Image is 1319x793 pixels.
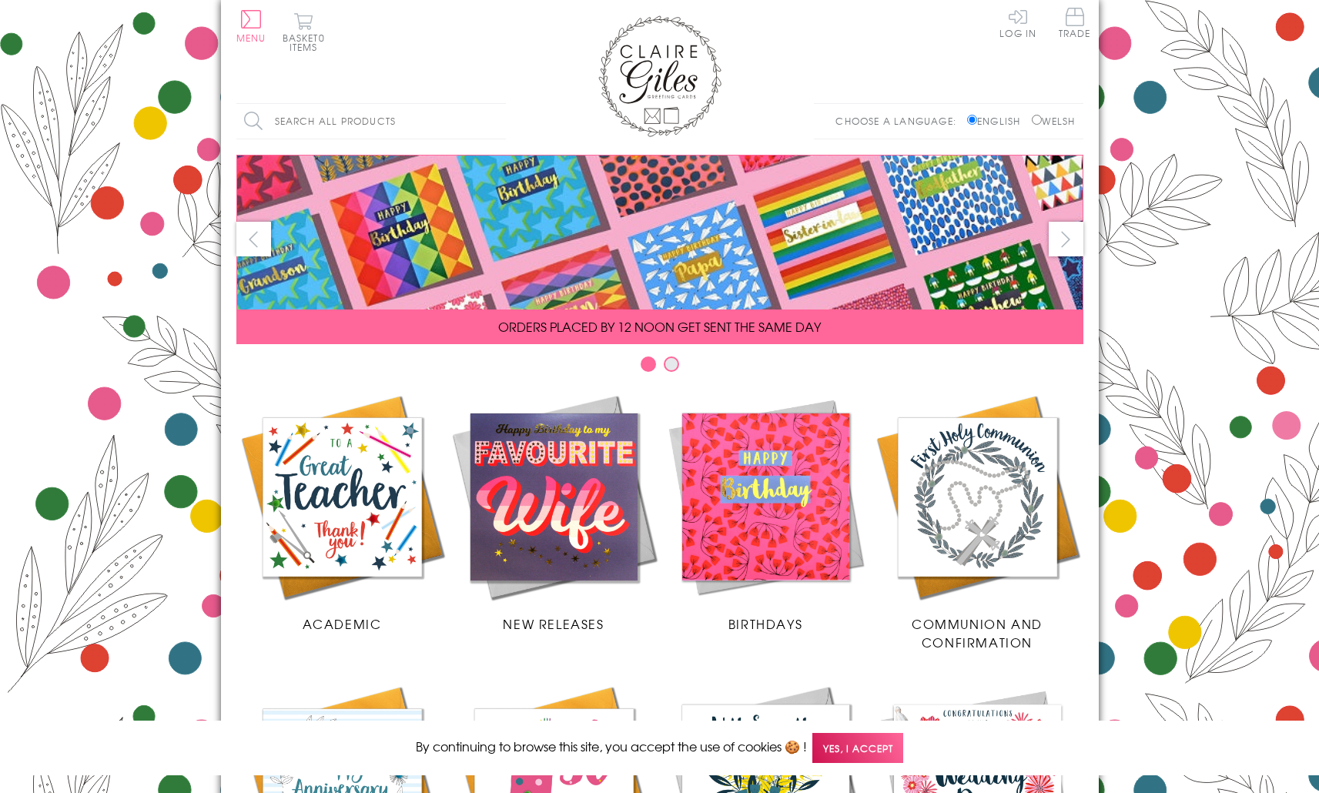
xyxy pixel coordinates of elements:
[967,115,977,125] input: English
[835,114,964,128] p: Choose a language:
[236,10,266,42] button: Menu
[236,222,271,256] button: prev
[498,317,821,336] span: ORDERS PLACED BY 12 NOON GET SENT THE SAME DAY
[448,391,660,633] a: New Releases
[1059,8,1091,41] a: Trade
[303,614,382,633] span: Academic
[283,12,325,52] button: Basket0 items
[1032,114,1076,128] label: Welsh
[1059,8,1091,38] span: Trade
[999,8,1036,38] a: Log In
[872,391,1083,651] a: Communion and Confirmation
[236,104,506,139] input: Search all products
[1049,222,1083,256] button: next
[1032,115,1042,125] input: Welsh
[967,114,1028,128] label: English
[598,15,721,137] img: Claire Giles Greetings Cards
[728,614,802,633] span: Birthdays
[660,391,872,633] a: Birthdays
[236,31,266,45] span: Menu
[290,31,325,54] span: 0 items
[503,614,604,633] span: New Releases
[812,733,903,763] span: Yes, I accept
[912,614,1043,651] span: Communion and Confirmation
[490,104,506,139] input: Search
[641,356,656,372] button: Carousel Page 1 (Current Slide)
[236,356,1083,380] div: Carousel Pagination
[664,356,679,372] button: Carousel Page 2
[236,391,448,633] a: Academic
